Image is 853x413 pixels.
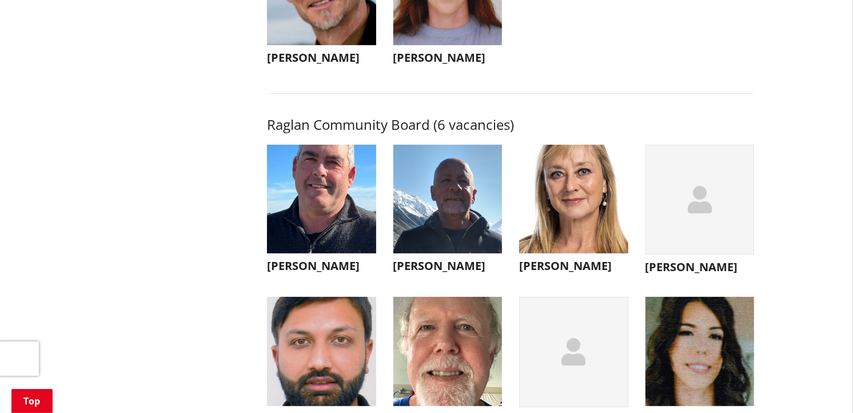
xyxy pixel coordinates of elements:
[519,145,628,279] button: [PERSON_NAME]
[645,260,755,274] h3: [PERSON_NAME]
[11,389,53,413] a: Top
[267,117,754,133] h3: Raglan Community Board (6 vacancies)
[645,297,755,406] img: WO-B-RG__DELLER_E__QEKNW
[393,297,503,406] img: WO-B-RG__HAMPTON_P__geqQF
[267,297,376,406] img: WO-B-RG__BAINS_S__wDBy3
[393,145,503,254] img: Nick Pearce
[645,145,755,280] button: [PERSON_NAME]
[519,145,628,254] img: WO-W-WH__LABOYRIE_N__XTjB5
[393,51,503,65] h3: [PERSON_NAME]
[267,51,376,65] h3: [PERSON_NAME]
[267,145,376,254] img: WO-B-RG__WALLIS_R__d6Whr
[519,259,628,273] h3: [PERSON_NAME]
[393,145,503,279] button: [PERSON_NAME]
[267,259,376,273] h3: [PERSON_NAME]
[267,145,376,279] button: [PERSON_NAME]
[393,259,503,273] h3: [PERSON_NAME]
[800,365,842,406] iframe: Messenger Launcher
